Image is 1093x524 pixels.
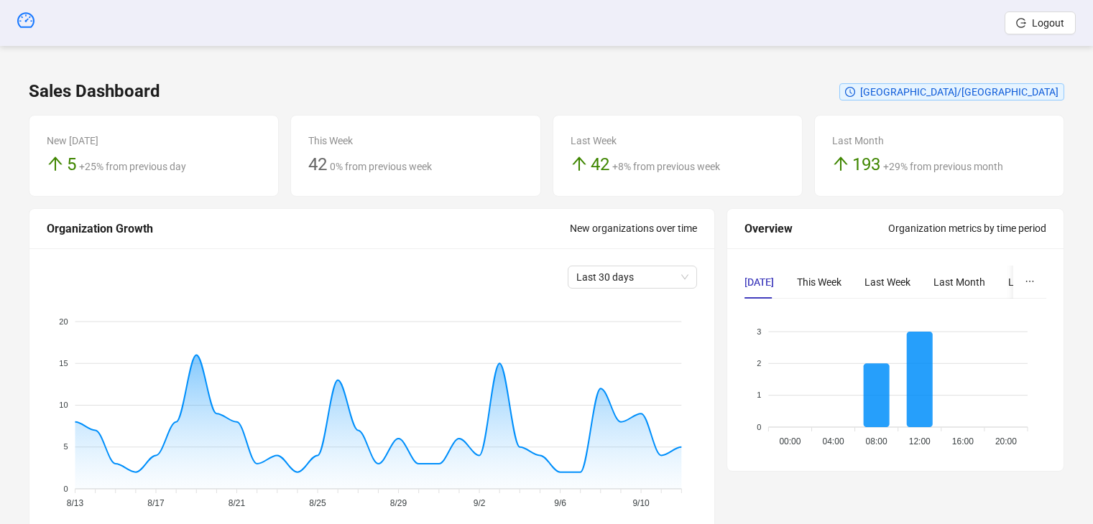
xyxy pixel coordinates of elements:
[147,498,165,508] tspan: 8/17
[845,87,855,97] span: clock-circle
[744,220,888,238] div: Overview
[47,155,64,172] span: arrow-up
[757,422,762,431] tspan: 0
[757,390,762,399] tspan: 1
[1025,276,1035,286] span: ellipsis
[330,161,432,172] span: 0% from previous week
[576,266,688,288] span: Last 30 days
[59,359,68,368] tspan: 15
[744,274,774,290] div: [DATE]
[29,80,160,103] h3: Sales Dashboard
[63,484,68,492] tspan: 0
[474,498,486,508] tspan: 9/2
[832,133,1046,149] div: Last Month
[571,133,785,149] div: Last Week
[63,442,68,451] tspan: 5
[309,498,326,508] tspan: 8/25
[866,436,887,446] tspan: 08:00
[308,154,327,174] span: 42
[67,154,76,174] span: 5
[864,274,910,290] div: Last Week
[780,436,801,446] tspan: 00:00
[308,133,522,149] div: This Week
[591,154,609,174] span: 42
[47,133,261,149] div: New [DATE]
[757,359,762,368] tspan: 2
[933,274,985,290] div: Last Month
[860,86,1059,98] span: [GEOGRAPHIC_DATA]/[GEOGRAPHIC_DATA]
[79,161,186,172] span: +25% from previous day
[888,223,1046,234] span: Organization metrics by time period
[554,498,566,508] tspan: 9/6
[797,274,841,290] div: This Week
[823,436,844,446] tspan: 04:00
[47,220,570,238] div: Organization Growth
[1013,266,1046,299] button: ellipsis
[59,317,68,325] tspan: 20
[883,161,1003,172] span: +29% from previous month
[1005,11,1076,34] button: Logout
[952,436,974,446] tspan: 16:00
[17,11,34,29] span: dashboard
[632,498,650,508] tspan: 9/10
[1016,18,1026,28] span: logout
[909,436,931,446] tspan: 12:00
[570,223,697,234] span: New organizations over time
[1008,274,1073,290] div: Last 3 Months
[612,161,720,172] span: +8% from previous week
[1032,17,1064,29] span: Logout
[832,155,849,172] span: arrow-up
[67,498,84,508] tspan: 8/13
[571,155,588,172] span: arrow-up
[390,498,407,508] tspan: 8/29
[852,154,880,174] span: 193
[229,498,246,508] tspan: 8/21
[995,436,1017,446] tspan: 20:00
[59,401,68,409] tspan: 10
[757,327,762,335] tspan: 3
